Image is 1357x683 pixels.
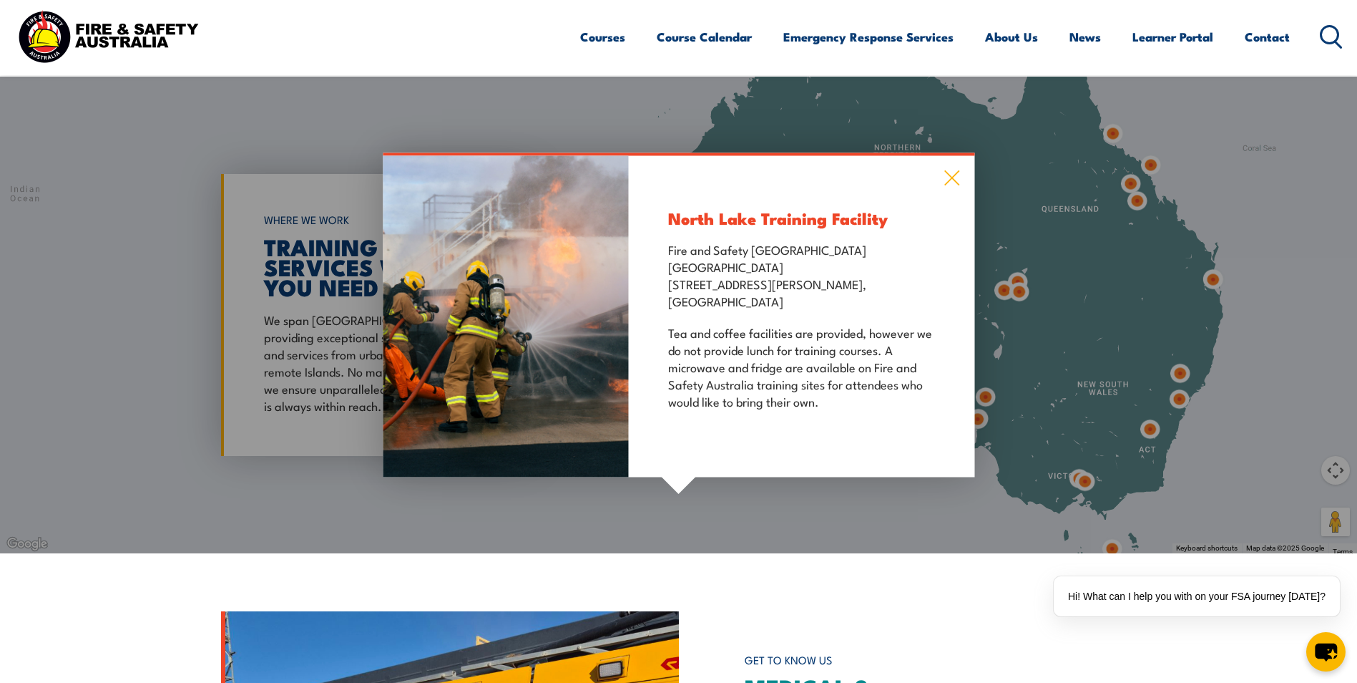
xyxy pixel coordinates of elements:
h6: GET TO KNOW US [745,647,1137,674]
a: Emergency Response Services [783,18,954,56]
a: About Us [985,18,1038,56]
a: Course Calendar [657,18,752,56]
p: Fire and Safety [GEOGRAPHIC_DATA] [GEOGRAPHIC_DATA] [STREET_ADDRESS][PERSON_NAME], [GEOGRAPHIC_DATA] [668,240,935,309]
a: Courses [580,18,625,56]
a: News [1069,18,1101,56]
h3: North Lake Training Facility [668,209,935,226]
div: Hi! What can I help you with on your FSA journey [DATE]? [1054,576,1340,616]
p: Tea and coffee facilities are provided, however we do not provide lunch for training courses. A m... [668,323,935,409]
button: chat-button [1306,632,1346,672]
a: Contact [1245,18,1290,56]
a: Learner Portal [1132,18,1213,56]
